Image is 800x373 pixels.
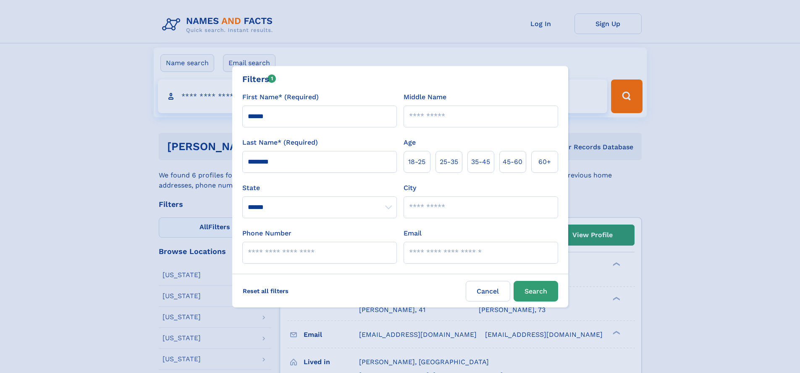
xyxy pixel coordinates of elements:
[404,92,446,102] label: Middle Name
[242,92,319,102] label: First Name* (Required)
[514,281,558,302] button: Search
[242,228,291,238] label: Phone Number
[242,183,397,193] label: State
[404,228,422,238] label: Email
[466,281,510,302] label: Cancel
[440,157,458,167] span: 25‑35
[408,157,425,167] span: 18‑25
[404,183,416,193] label: City
[242,73,276,85] div: Filters
[237,281,294,301] label: Reset all filters
[471,157,490,167] span: 35‑45
[242,138,318,148] label: Last Name* (Required)
[404,138,416,148] label: Age
[503,157,522,167] span: 45‑60
[538,157,551,167] span: 60+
